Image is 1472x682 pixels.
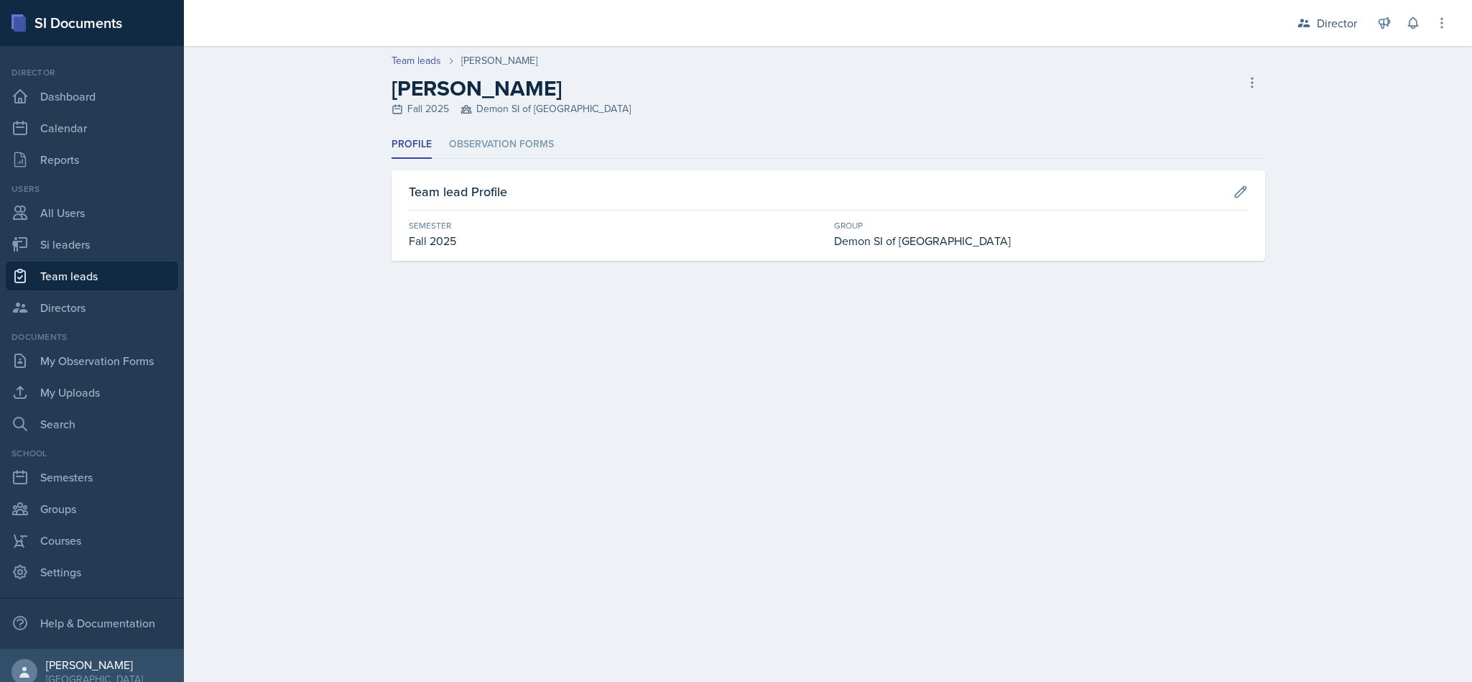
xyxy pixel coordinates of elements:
[6,346,178,375] a: My Observation Forms
[6,331,178,344] div: Documents
[6,183,178,195] div: Users
[392,75,631,101] h2: [PERSON_NAME]
[46,658,143,672] div: [PERSON_NAME]
[6,114,178,142] a: Calendar
[6,410,178,438] a: Search
[449,131,554,159] li: Observation Forms
[6,82,178,111] a: Dashboard
[6,558,178,586] a: Settings
[6,230,178,259] a: Si leaders
[6,609,178,637] div: Help & Documentation
[834,219,1248,232] div: Group
[392,101,631,116] div: Fall 2025
[392,131,432,159] li: Profile
[834,232,1248,249] div: Demon SI of [GEOGRAPHIC_DATA]
[6,463,178,492] a: Semesters
[409,232,823,249] div: Fall 2025
[1317,14,1357,32] div: Director
[460,101,631,116] span: Demon SI of [GEOGRAPHIC_DATA]
[6,293,178,322] a: Directors
[6,145,178,174] a: Reports
[461,53,537,68] div: [PERSON_NAME]
[6,447,178,460] div: School
[409,182,507,201] h3: Team lead Profile
[6,378,178,407] a: My Uploads
[409,219,823,232] div: Semester
[392,53,441,68] a: Team leads
[6,66,178,79] div: Director
[6,494,178,523] a: Groups
[6,526,178,555] a: Courses
[6,198,178,227] a: All Users
[6,262,178,290] a: Team leads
